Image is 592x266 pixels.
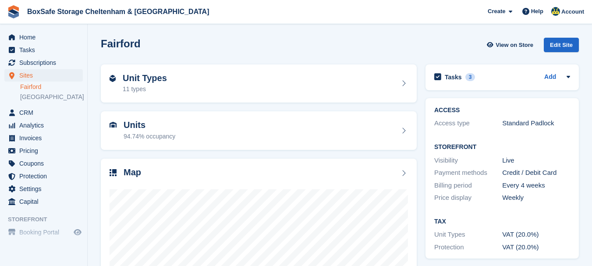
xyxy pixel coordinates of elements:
h2: Storefront [434,144,570,151]
span: View on Store [496,41,533,50]
div: VAT (20.0%) [502,242,570,252]
a: Add [544,72,556,82]
img: stora-icon-8386f47178a22dfd0bd8f6a31ec36ba5ce8667c1dd55bd0f319d3a0aa187defe.svg [7,5,20,18]
span: Tasks [19,44,72,56]
span: Coupons [19,157,72,170]
div: Protection [434,242,502,252]
div: Billing period [434,181,502,191]
span: Capital [19,195,72,208]
span: Booking Portal [19,226,72,238]
div: Access type [434,118,502,128]
h2: Units [124,120,175,130]
a: Fairford [20,83,83,91]
div: Every 4 weeks [502,181,570,191]
a: [GEOGRAPHIC_DATA] [20,93,83,101]
a: menu [4,157,83,170]
h2: Map [124,167,141,177]
span: CRM [19,106,72,119]
a: menu [4,44,83,56]
h2: Fairford [101,38,141,50]
a: BoxSafe Storage Cheltenham & [GEOGRAPHIC_DATA] [24,4,213,19]
a: menu [4,57,83,69]
a: menu [4,106,83,119]
img: map-icn-33ee37083ee616e46c38cad1a60f524a97daa1e2b2c8c0bc3eb3415660979fc1.svg [110,169,117,176]
img: unit-type-icn-2b2737a686de81e16bb02015468b77c625bbabd49415b5ef34ead5e3b44a266d.svg [110,75,116,82]
a: Edit Site [544,38,579,56]
span: Settings [19,183,72,195]
div: Unit Types [434,230,502,240]
a: menu [4,145,83,157]
div: 11 types [123,85,167,94]
img: unit-icn-7be61d7bf1b0ce9d3e12c5938cc71ed9869f7b940bace4675aadf7bd6d80202e.svg [110,122,117,128]
span: Create [488,7,505,16]
div: 3 [465,73,475,81]
span: Home [19,31,72,43]
span: Sites [19,69,72,82]
h2: Tasks [445,73,462,81]
span: Invoices [19,132,72,144]
a: menu [4,195,83,208]
a: menu [4,119,83,131]
a: Unit Types 11 types [101,64,417,103]
h2: ACCESS [434,107,570,114]
div: Edit Site [544,38,579,52]
a: menu [4,226,83,238]
div: Weekly [502,193,570,203]
div: Payment methods [434,168,502,178]
div: Credit / Debit Card [502,168,570,178]
a: Units 94.74% occupancy [101,111,417,150]
span: Protection [19,170,72,182]
span: Pricing [19,145,72,157]
div: Standard Padlock [502,118,570,128]
a: menu [4,132,83,144]
span: Storefront [8,215,87,224]
a: menu [4,31,83,43]
div: Live [502,156,570,166]
span: Account [561,7,584,16]
div: VAT (20.0%) [502,230,570,240]
span: Analytics [19,119,72,131]
a: Preview store [72,227,83,238]
span: Subscriptions [19,57,72,69]
span: Help [531,7,543,16]
a: menu [4,183,83,195]
a: View on Store [486,38,537,52]
h2: Tax [434,218,570,225]
a: menu [4,170,83,182]
div: Price display [434,193,502,203]
div: 94.74% occupancy [124,132,175,141]
h2: Unit Types [123,73,167,83]
img: Kim Virabi [551,7,560,16]
a: menu [4,69,83,82]
div: Visibility [434,156,502,166]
